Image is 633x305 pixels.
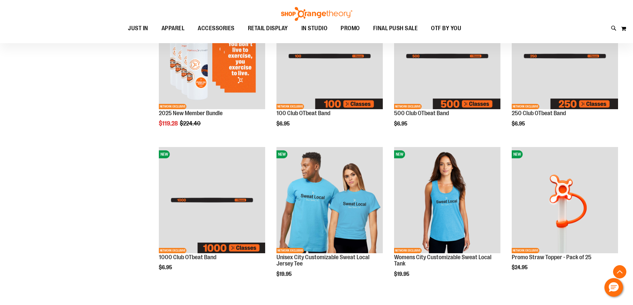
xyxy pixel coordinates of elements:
[508,144,621,288] div: product
[159,104,186,109] span: NETWORK EXCLUSIVE
[121,21,155,36] a: JUST IN
[128,21,148,36] span: JUST IN
[159,150,170,158] span: NEW
[394,3,500,110] a: Image of 500 Club OTbeat BandNEWNETWORK EXCLUSIVE
[512,104,539,109] span: NETWORK EXCLUSIVE
[180,120,202,127] span: $224.40
[512,147,618,254] a: Promo Straw Topper - Pack of 25NEWNETWORK EXCLUSIVE
[159,147,265,253] img: Image of 1000 Club OTbeat Band
[276,110,330,116] a: 100 Club OTbeat Band
[512,147,618,253] img: Promo Straw Topper - Pack of 25
[391,144,504,294] div: product
[241,21,295,36] a: RETAIL DISPLAY
[159,120,179,127] span: $119.28
[394,104,422,109] span: NETWORK EXCLUSIVE
[394,147,500,254] a: City Customizable Perfect Racerback TankNEWNETWORK EXCLUSIVE
[394,248,422,253] span: NETWORK EXCLUSIVE
[431,21,461,36] span: OTF BY YOU
[159,147,265,254] a: Image of 1000 Club OTbeat BandNEWNETWORK EXCLUSIVE
[394,150,405,158] span: NEW
[276,147,383,253] img: Unisex City Customizable Fine Jersey Tee
[276,271,293,277] span: $19.95
[159,110,223,116] a: 2025 New Member Bundle
[276,147,383,254] a: Unisex City Customizable Fine Jersey TeeNEWNETWORK EXCLUSIVE
[512,110,566,116] a: 250 Club OTbeat Band
[161,21,185,36] span: APPAREL
[613,265,626,278] button: Back To Top
[512,3,618,109] img: Image of 250 Club OTbeat Band
[334,21,367,36] a: PROMO
[198,21,235,36] span: ACCESSORIES
[159,3,265,109] img: 2025 New Member Bundle
[512,265,529,270] span: $24.95
[159,3,265,110] a: 2025 New Member BundleNEWNETWORK EXCLUSIVE
[394,110,449,116] a: 500 Club OTbeat Band
[155,21,191,36] a: APPAREL
[373,21,418,36] span: FINAL PUSH SALE
[394,147,500,253] img: City Customizable Perfect Racerback Tank
[159,254,216,261] a: 1000 Club OTbeat Band
[276,254,369,267] a: Unisex City Customizable Sweat Local Jersey Tee
[394,271,410,277] span: $19.95
[191,21,241,36] a: ACCESSORIES
[341,21,360,36] span: PROMO
[276,150,287,158] span: NEW
[273,144,386,294] div: product
[295,21,334,36] a: IN STUDIO
[276,121,291,127] span: $6.95
[276,3,383,109] img: Image of 100 Club OTbeat Band
[512,248,539,253] span: NETWORK EXCLUSIVE
[367,21,425,36] a: FINAL PUSH SALE
[512,254,591,261] a: Promo Straw Topper - Pack of 25
[159,248,186,253] span: NETWORK EXCLUSIVE
[394,254,491,267] a: Womens City Customizable Sweat Local Tank
[301,21,328,36] span: IN STUDIO
[394,121,408,127] span: $6.95
[394,3,500,109] img: Image of 500 Club OTbeat Band
[280,7,353,21] img: Shop Orangetheory
[512,150,523,158] span: NEW
[159,265,173,270] span: $6.95
[424,21,468,36] a: OTF BY YOU
[276,104,304,109] span: NETWORK EXCLUSIVE
[156,144,268,284] div: product
[248,21,288,36] span: RETAIL DISPLAY
[276,248,304,253] span: NETWORK EXCLUSIVE
[604,278,623,297] button: Hello, have a question? Let’s chat.
[512,121,526,127] span: $6.95
[512,3,618,110] a: Image of 250 Club OTbeat BandNEWNETWORK EXCLUSIVE
[276,3,383,110] a: Image of 100 Club OTbeat BandNEWNETWORK EXCLUSIVE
